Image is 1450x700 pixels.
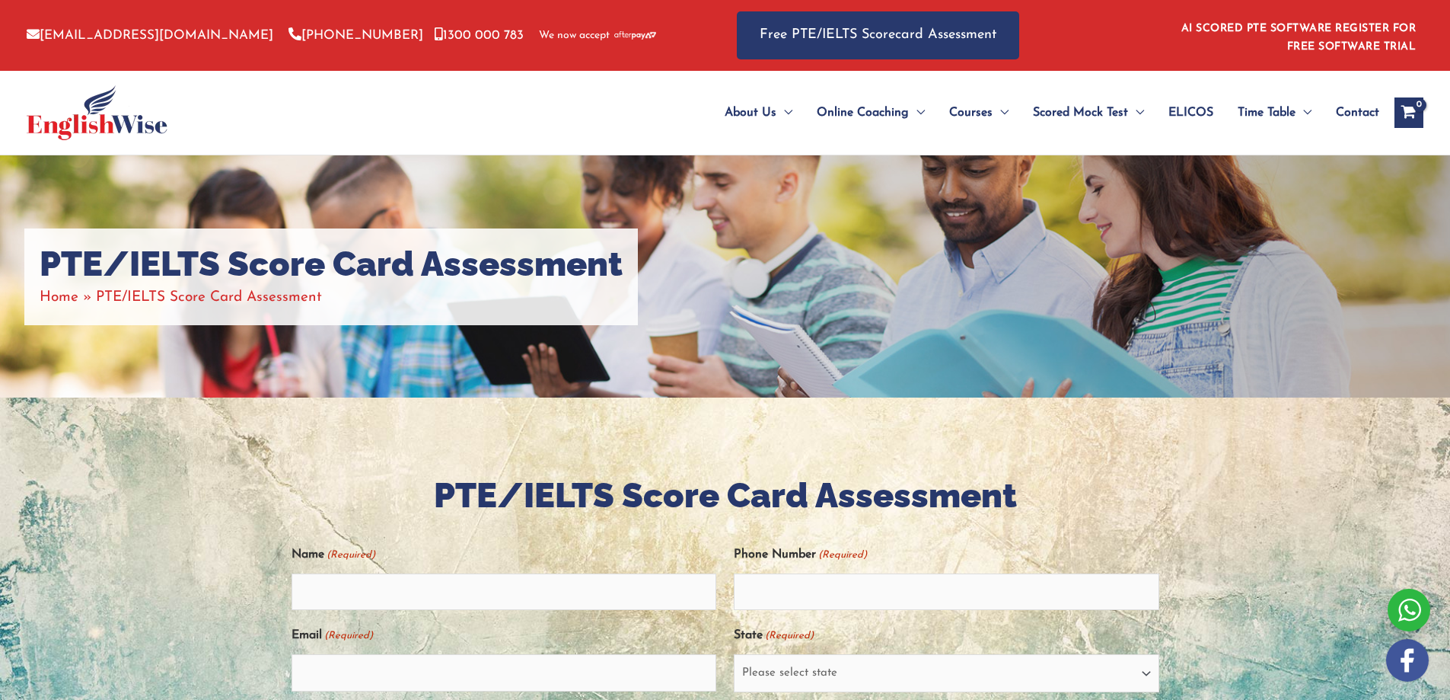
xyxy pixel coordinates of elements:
span: About Us [725,86,776,139]
a: View Shopping Cart, empty [1394,97,1423,128]
a: Home [40,290,78,305]
a: [EMAIL_ADDRESS][DOMAIN_NAME] [27,29,273,42]
span: Menu Toggle [993,86,1009,139]
a: 1300 000 783 [435,29,524,42]
span: Time Table [1238,86,1295,139]
aside: Header Widget 1 [1172,11,1423,60]
a: Time TableMenu Toggle [1225,86,1324,139]
span: Scored Mock Test [1033,86,1128,139]
h2: PTE/IELTS Score Card Assessment [292,474,1159,519]
label: Name [292,542,375,567]
label: Phone Number [734,542,867,567]
span: (Required) [323,623,373,648]
span: Menu Toggle [1295,86,1311,139]
span: Courses [949,86,993,139]
span: Online Coaching [817,86,909,139]
img: white-facebook.png [1386,639,1429,682]
h1: PTE/IELTS Score Card Assessment [40,244,623,285]
span: (Required) [764,623,814,648]
span: PTE/IELTS Score Card Assessment [96,290,322,305]
a: Online CoachingMenu Toggle [805,86,937,139]
label: Email [292,623,373,648]
img: cropped-ew-logo [27,85,167,140]
img: Afterpay-Logo [614,31,656,40]
a: Scored Mock TestMenu Toggle [1021,86,1156,139]
a: Free PTE/IELTS Scorecard Assessment [737,11,1019,59]
span: (Required) [325,542,375,567]
a: About UsMenu Toggle [712,86,805,139]
span: (Required) [817,542,868,567]
nav: Site Navigation: Main Menu [688,86,1379,139]
span: Contact [1336,86,1379,139]
a: CoursesMenu Toggle [937,86,1021,139]
a: [PHONE_NUMBER] [288,29,423,42]
a: Contact [1324,86,1379,139]
span: Menu Toggle [1128,86,1144,139]
a: AI SCORED PTE SOFTWARE REGISTER FOR FREE SOFTWARE TRIAL [1181,23,1417,53]
a: ELICOS [1156,86,1225,139]
span: Menu Toggle [776,86,792,139]
span: ELICOS [1168,86,1213,139]
span: Menu Toggle [909,86,925,139]
span: We now accept [539,28,610,43]
nav: Breadcrumbs [40,285,623,310]
label: State [734,623,814,648]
